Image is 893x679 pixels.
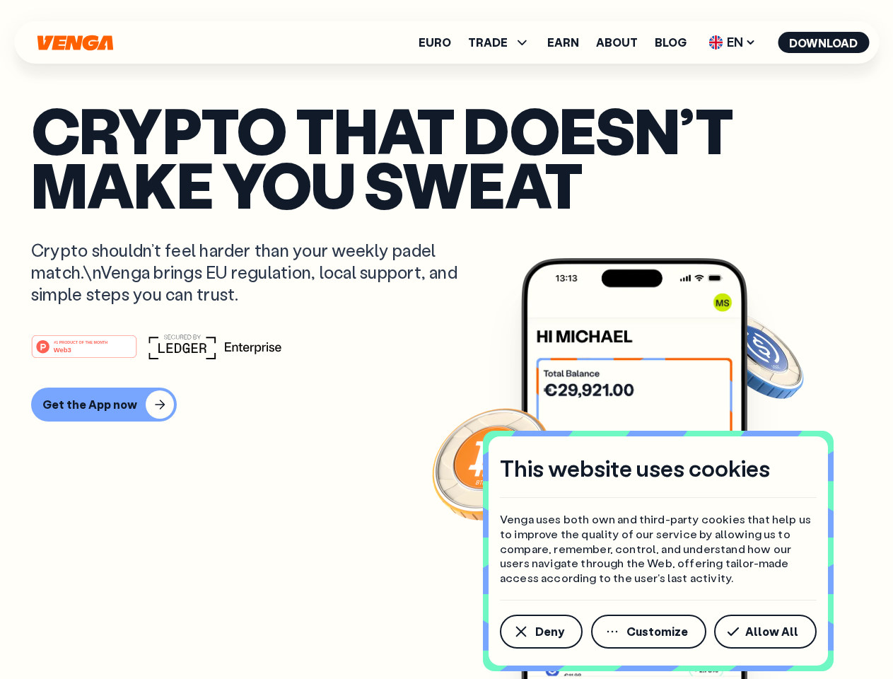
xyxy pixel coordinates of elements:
span: TRADE [468,34,530,51]
p: Crypto that doesn’t make you sweat [31,103,862,211]
button: Deny [500,615,583,649]
button: Get the App now [31,388,177,422]
a: Get the App now [31,388,862,422]
img: USDC coin [705,304,807,406]
span: Customize [626,626,688,637]
span: Deny [535,626,564,637]
a: Earn [547,37,579,48]
button: Download [778,32,869,53]
button: Allow All [714,615,817,649]
svg: Home [35,35,115,51]
button: Customize [591,615,706,649]
tspan: Web3 [54,345,71,353]
a: Euro [419,37,451,48]
div: Get the App now [42,397,137,412]
img: Bitcoin [429,400,556,527]
a: Blog [655,37,687,48]
span: Allow All [745,626,798,637]
p: Crypto shouldn’t feel harder than your weekly padel match.\nVenga brings EU regulation, local sup... [31,239,478,306]
span: TRADE [468,37,508,48]
a: #1 PRODUCT OF THE MONTHWeb3 [31,343,137,361]
img: flag-uk [708,35,723,50]
span: EN [704,31,761,54]
tspan: #1 PRODUCT OF THE MONTH [54,339,107,344]
a: About [596,37,638,48]
h4: This website uses cookies [500,453,770,483]
p: Venga uses both own and third-party cookies that help us to improve the quality of our service by... [500,512,817,586]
